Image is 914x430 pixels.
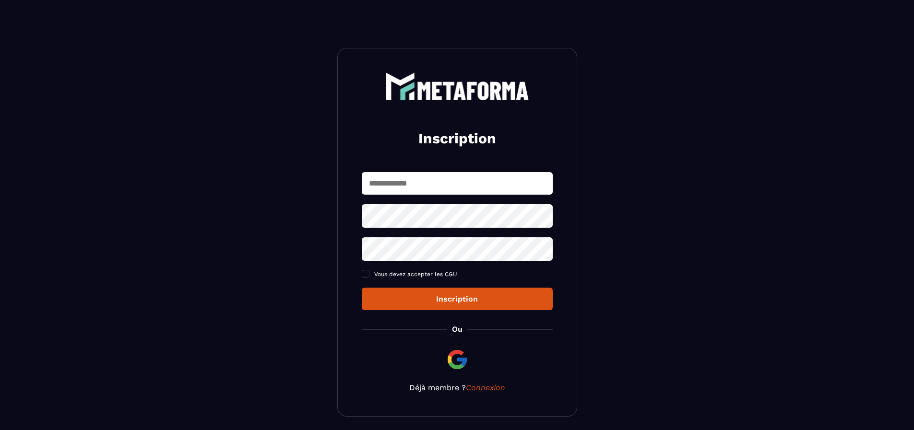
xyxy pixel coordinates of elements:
p: Ou [452,325,463,334]
p: Déjà membre ? [362,383,553,392]
img: logo [385,72,529,100]
span: Vous devez accepter les CGU [374,271,457,278]
button: Inscription [362,288,553,310]
div: Inscription [369,294,545,303]
h2: Inscription [373,129,541,148]
a: logo [362,72,553,100]
a: Connexion [466,383,505,392]
img: google [446,348,469,371]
